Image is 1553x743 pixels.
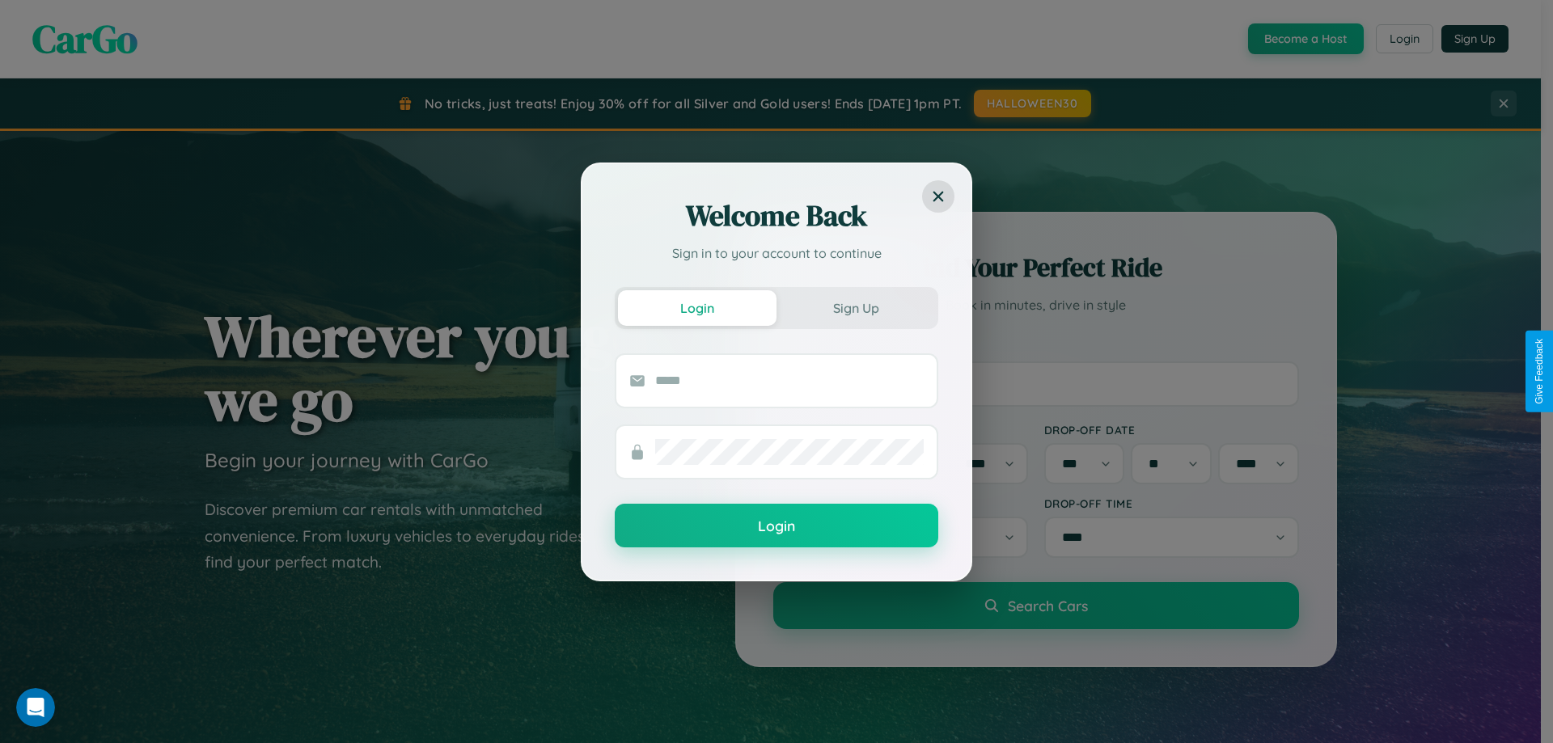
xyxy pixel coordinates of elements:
[16,688,55,727] iframe: Intercom live chat
[615,243,938,263] p: Sign in to your account to continue
[618,290,776,326] button: Login
[1534,339,1545,404] div: Give Feedback
[776,290,935,326] button: Sign Up
[615,196,938,235] h2: Welcome Back
[615,504,938,547] button: Login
